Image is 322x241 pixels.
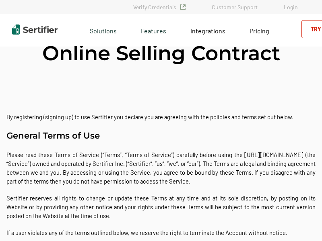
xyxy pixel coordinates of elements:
a: Verify Credentials [133,4,186,10]
span: Features [141,25,166,35]
a: Login [284,4,298,10]
span: Pricing [250,27,269,35]
img: Sertifier | Digital Credentialing Platform [12,25,58,35]
a: Pricing [250,25,269,35]
a: Customer Support [212,4,258,10]
p: Sertifier reserves all rights to change or update these Terms at any time and at its sole discret... [6,194,316,220]
p: Please read these Terms of Service (“Terms”, “Terms of Service”) carefully before using the [URL]... [6,150,316,186]
img: Verified [180,4,186,10]
span: Integrations [190,27,225,35]
h2: General Terms of Use [6,129,316,142]
span: Solutions [90,25,117,35]
a: Integrations [190,25,225,35]
p: If a user violates any of the terms outlined below, we reserve the right to terminate the Account... [6,228,316,237]
p: By registering (signing up) to use Sertifier you declare you are agreeing with the policies and t... [6,112,316,121]
h1: Online Selling Contract [42,40,280,66]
